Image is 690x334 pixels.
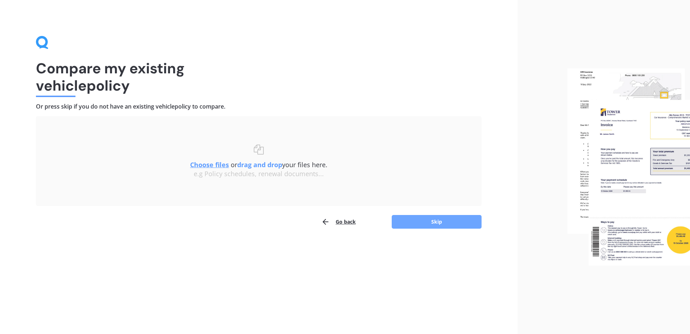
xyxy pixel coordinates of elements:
b: drag and drop [237,160,282,169]
u: Choose files [190,160,229,169]
h4: Or press skip if you do not have an existing vehicle policy to compare. [36,103,482,110]
h1: Compare my existing vehicle policy [36,60,482,94]
img: files.webp [567,68,690,266]
button: Go back [321,215,356,229]
button: Skip [392,215,482,229]
div: e.g Policy schedules, renewal documents... [50,170,467,178]
span: or your files here. [190,160,327,169]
